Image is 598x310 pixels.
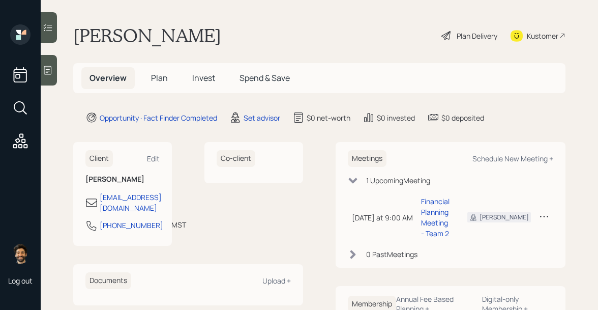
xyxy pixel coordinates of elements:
[441,112,484,123] div: $0 deposited
[151,72,168,83] span: Plan
[10,243,31,264] img: eric-schwartz-headshot.png
[85,175,160,184] h6: [PERSON_NAME]
[85,272,131,289] h6: Documents
[348,150,386,167] h6: Meetings
[457,31,497,41] div: Plan Delivery
[240,72,290,83] span: Spend & Save
[472,154,553,163] div: Schedule New Meeting +
[421,196,451,239] div: Financial Planning Meeting - Team 2
[244,112,280,123] div: Set advisor
[366,175,430,186] div: 1 Upcoming Meeting
[89,72,127,83] span: Overview
[352,212,413,223] div: [DATE] at 9:00 AM
[85,150,113,167] h6: Client
[100,112,217,123] div: Opportunity · Fact Finder Completed
[73,24,221,47] h1: [PERSON_NAME]
[8,276,33,286] div: Log out
[480,213,529,222] div: [PERSON_NAME]
[171,219,186,230] div: MST
[147,154,160,163] div: Edit
[366,249,417,260] div: 0 Past Meeting s
[217,150,255,167] h6: Co-client
[100,192,162,213] div: [EMAIL_ADDRESS][DOMAIN_NAME]
[527,31,558,41] div: Kustomer
[192,72,215,83] span: Invest
[262,276,291,286] div: Upload +
[100,220,163,231] div: [PHONE_NUMBER]
[307,112,350,123] div: $0 net-worth
[377,112,415,123] div: $0 invested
